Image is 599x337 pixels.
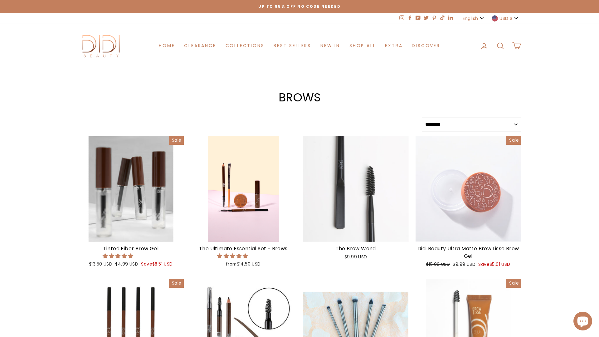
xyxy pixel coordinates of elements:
a: Shop All [345,40,380,51]
span: $14.50 USD [237,261,261,267]
div: Sale [506,279,521,288]
ul: Primary [154,40,445,51]
div: The Ultimate Essential Set - Brows [191,245,296,252]
div: Sale [169,136,184,145]
div: from [191,261,296,267]
span: Save [141,261,173,267]
a: Didi Beauty Ultra Matte Brow Lisse Brow Gel $15.00 USD $9.99 USD Save$5.01 USD [416,136,521,270]
span: USD $ [499,15,512,22]
span: English [463,15,478,22]
div: Didi Beauty Ultra Matte Brow Lisse Brow Gel [416,245,521,260]
span: $15.00 USD [426,261,450,267]
a: Collections [221,40,269,51]
span: Up to 85% off NO CODE NEEDED [258,4,341,9]
a: Discover [407,40,445,51]
img: Didi Beauty Co. [78,33,125,59]
h1: BROWS [78,91,521,103]
inbox-online-store-chat: Shopify online store chat [572,312,594,332]
span: $8.51 USD [152,261,173,267]
a: Extra [380,40,407,51]
a: Home [154,40,179,51]
span: Save [478,261,510,267]
span: $13.50 USD [89,261,112,267]
div: The Brow Wand [303,245,409,252]
a: Tinted Fiber Brow Gel 5.00 stars $13.50 USD $4.99 USD Save$8.51 USD [78,136,184,269]
a: The Ultimate Essential Set - Brows 5.00 stars from$14.50 USD [191,136,296,269]
div: Tinted Fiber Brow Gel [78,245,184,252]
a: Best Sellers [269,40,316,51]
button: USD $ [490,13,521,23]
span: 5.00 stars [217,252,249,260]
span: 5.00 stars [103,252,134,260]
span: $5.01 USD [489,261,510,267]
button: English [461,13,487,23]
span: $9.99 USD [344,254,367,260]
span: $4.99 USD [115,261,138,267]
div: Sale [506,136,521,145]
span: $9.99 USD [453,261,475,267]
a: The Brow Wand $9.99 USD [303,136,409,262]
a: New in [316,40,345,51]
div: Sale [169,279,184,288]
a: Clearance [179,40,221,51]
